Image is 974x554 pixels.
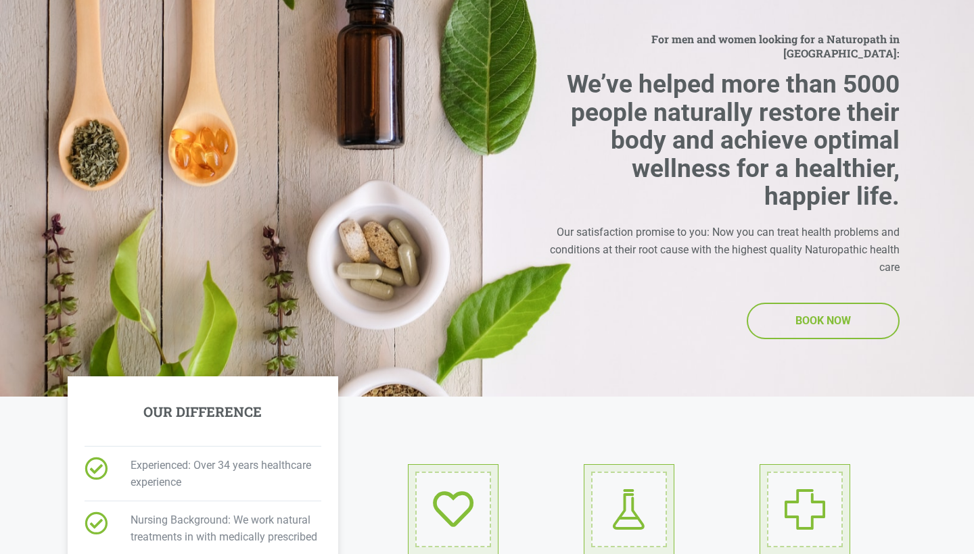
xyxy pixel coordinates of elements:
[795,312,851,330] span: BOOK NOW
[143,403,262,420] h5: OUR DIFFERENCE
[747,303,900,339] a: BOOK NOW
[543,70,900,210] h2: We’ve helped more than 5000 people naturally restore their body and achieve optimal wellness for ...
[114,511,321,546] span: Nursing Background: We work natural treatments in with medically prescribed
[114,457,321,491] span: Experienced: Over 34 years healthcare experience
[543,224,900,276] div: Our satisfaction promise to you: Now you can treat health problems and conditions at their root c...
